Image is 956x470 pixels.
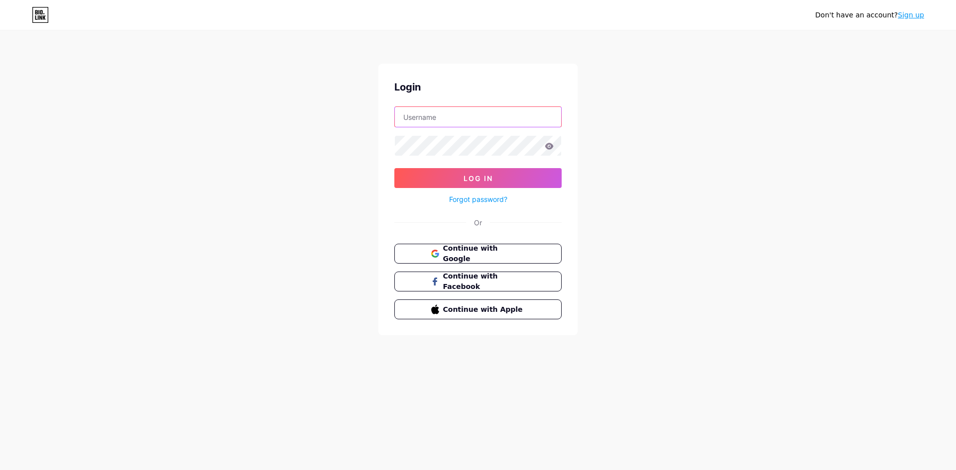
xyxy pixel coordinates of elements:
button: Continue with Apple [394,299,562,319]
div: Don't have an account? [815,10,924,20]
span: Continue with Google [443,243,525,264]
button: Log In [394,168,562,188]
span: Log In [464,174,493,183]
div: Login [394,80,562,94]
div: Or [474,217,482,228]
button: Continue with Google [394,244,562,264]
a: Sign up [898,11,924,19]
span: Continue with Facebook [443,271,525,292]
button: Continue with Facebook [394,272,562,291]
input: Username [395,107,561,127]
span: Continue with Apple [443,304,525,315]
a: Forgot password? [449,194,507,204]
